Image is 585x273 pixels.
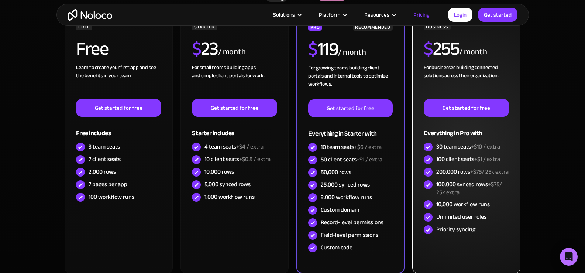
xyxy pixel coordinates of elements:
[308,23,322,31] div: PRO
[204,143,264,151] div: 4 team seats
[354,141,382,153] span: +$6 / extra
[364,10,389,20] div: Resources
[436,225,475,233] div: Priority syncing
[424,64,509,99] div: For businesses building connected solutions across their organization. ‍
[338,47,366,58] div: / month
[236,141,264,152] span: +$4 / extra
[321,243,352,252] div: Custom code
[470,166,509,177] span: +$75/ 25k extra
[308,117,392,141] div: Everything in Starter with
[424,23,450,30] div: BUSINESS
[321,143,382,151] div: 10 team seats
[192,99,277,117] a: Get started for free
[436,143,500,151] div: 30 team seats
[204,155,271,163] div: 10 client seats
[424,99,509,117] a: Get started for free
[239,154,271,165] span: +$0.5 / extra
[218,46,246,58] div: / month
[436,155,500,163] div: 100 client seats
[310,10,355,20] div: Platform
[321,231,378,239] div: Field-level permissions
[204,168,234,176] div: 10,000 rows
[76,40,108,58] h2: Free
[319,10,340,20] div: Platform
[89,143,120,151] div: 3 team seats
[321,168,351,176] div: 50,000 rows
[424,31,433,66] span: $
[436,168,509,176] div: 200,000 rows
[192,40,218,58] h2: 23
[192,117,277,141] div: Starter includes
[448,8,472,22] a: Login
[321,156,382,164] div: 50 client seats
[89,155,121,163] div: 7 client seats
[459,46,487,58] div: / month
[204,193,255,201] div: 1,000 workflow runs
[357,154,382,165] span: +$1 / extra
[76,117,161,141] div: Free includes
[321,181,370,189] div: 25,000 synced rows
[264,10,310,20] div: Solutions
[353,23,392,31] div: RECOMMENDED
[89,193,134,201] div: 100 workflow runs
[424,40,459,58] h2: 255
[321,206,359,214] div: Custom domain
[192,64,277,99] div: For small teams building apps and simple client portals for work. ‍
[321,218,383,226] div: Record-level permissions
[273,10,295,20] div: Solutions
[89,180,127,188] div: 7 pages per app
[404,10,439,20] a: Pricing
[308,99,392,117] a: Get started for free
[436,179,502,198] span: +$75/ 25k extra
[436,213,486,221] div: Unlimited user roles
[478,8,517,22] a: Get started
[192,31,201,66] span: $
[436,200,490,208] div: 10,000 workflow runs
[474,154,500,165] span: +$1 / extra
[436,180,509,197] div: 100,000 synced rows
[68,9,112,21] a: home
[424,117,509,141] div: Everything in Pro with
[76,99,161,117] a: Get started for free
[204,180,251,188] div: 5,000 synced rows
[308,32,317,66] span: $
[321,193,372,201] div: 3,000 workflow runs
[76,64,161,99] div: Learn to create your first app and see the benefits in your team ‍
[192,23,217,30] div: STARTER
[355,10,404,20] div: Resources
[471,141,500,152] span: +$10 / extra
[560,248,578,266] div: Open Intercom Messenger
[76,23,92,30] div: FREE
[308,40,338,58] h2: 119
[89,168,116,176] div: 2,000 rows
[308,64,392,99] div: For growing teams building client portals and internal tools to optimize workflows.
